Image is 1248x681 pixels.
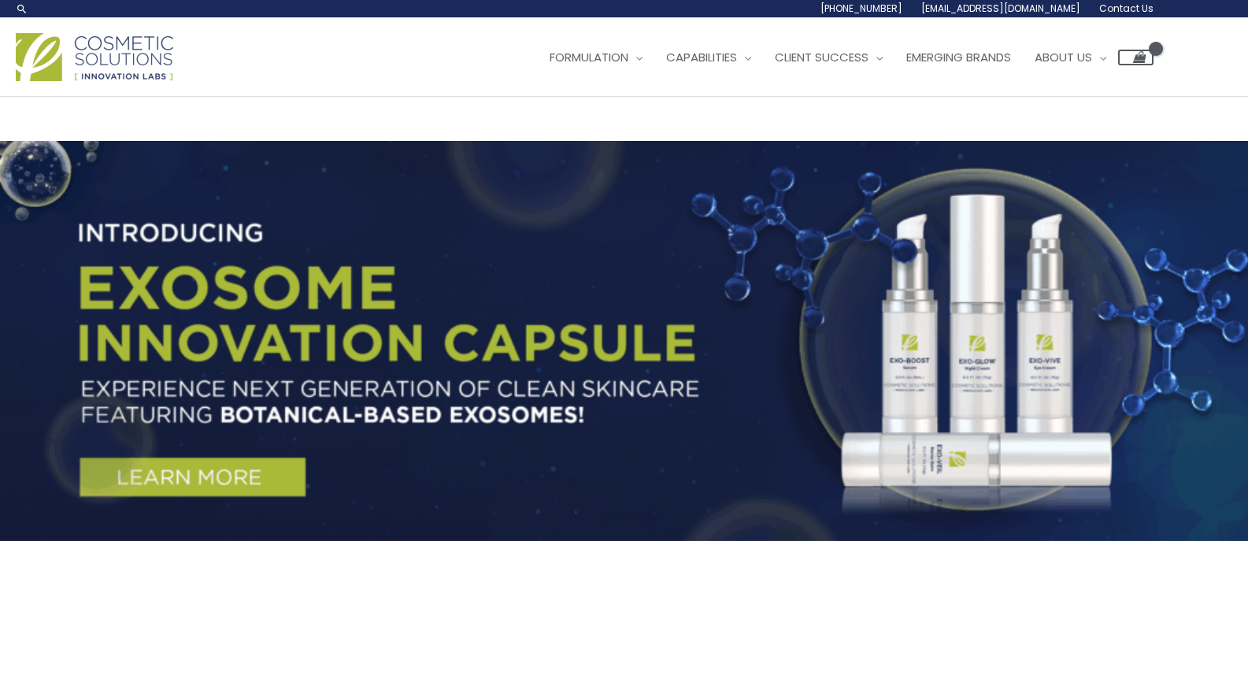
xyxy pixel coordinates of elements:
[775,49,868,65] span: Client Success
[550,49,628,65] span: Formulation
[1099,2,1154,15] span: Contact Us
[906,49,1011,65] span: Emerging Brands
[921,2,1080,15] span: [EMAIL_ADDRESS][DOMAIN_NAME]
[666,49,737,65] span: Capabilities
[763,34,894,81] a: Client Success
[538,34,654,81] a: Formulation
[16,33,173,81] img: Cosmetic Solutions Logo
[16,2,28,15] a: Search icon link
[1118,50,1154,65] a: View Shopping Cart, empty
[1023,34,1118,81] a: About Us
[654,34,763,81] a: Capabilities
[526,34,1154,81] nav: Site Navigation
[894,34,1023,81] a: Emerging Brands
[820,2,902,15] span: [PHONE_NUMBER]
[1035,49,1092,65] span: About Us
